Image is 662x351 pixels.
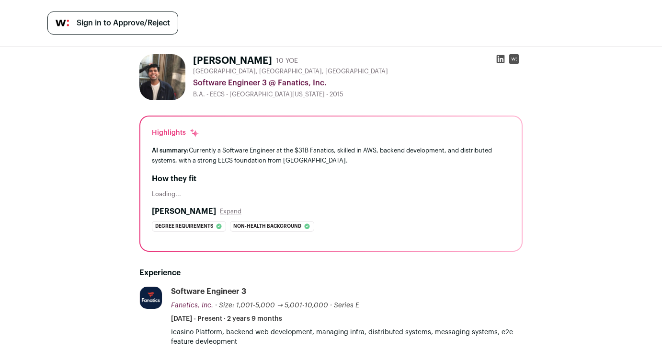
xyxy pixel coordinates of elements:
[220,208,241,215] button: Expand
[152,128,199,138] div: Highlights
[47,12,178,35] a: Sign in to Approve/Reject
[171,328,523,347] p: Icasino Platform, backend web development, managing infra, distributed systems, messaging systems...
[334,302,359,309] span: Series E
[139,267,523,279] h2: Experience
[152,206,216,217] h2: [PERSON_NAME]
[152,145,510,165] div: Currently a Software Engineer at the $31B Fanatics, skilled in AWS, backend development, and dist...
[193,77,523,89] div: Software Engineer 3 @ Fanatics, Inc.
[171,302,213,309] span: Fanatics, Inc.
[330,301,332,310] span: ·
[139,54,185,100] img: 8e6f048cfea88a3399469717f1cb2376e7a9c0f4d45066b8aa52016275feab47.jpg
[193,54,272,68] h1: [PERSON_NAME]
[140,287,162,309] img: 1fa0292f7bf6e45ceb84e820039e33f2ecb24da2f6310df376420448d65268e7.jpg
[171,286,246,297] div: Software Engineer 3
[152,173,510,185] h2: How they fit
[215,302,328,309] span: · Size: 1,001-5,000 → 5,001-10,000
[56,20,69,26] img: wellfound-symbol-flush-black-fb3c872781a75f747ccb3a119075da62bfe97bd399995f84a933054e44a575c4.png
[171,314,282,324] span: [DATE] - Present · 2 years 9 months
[155,222,213,231] span: Degree requirements
[152,147,189,153] span: AI summary:
[233,222,301,231] span: Non-health background
[276,56,298,66] div: 10 YOE
[152,190,510,198] div: Loading...
[193,91,523,98] div: B.A. - EECS - [GEOGRAPHIC_DATA][US_STATE] - 2015
[77,17,170,29] span: Sign in to Approve/Reject
[193,68,388,75] span: [GEOGRAPHIC_DATA], [GEOGRAPHIC_DATA], [GEOGRAPHIC_DATA]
